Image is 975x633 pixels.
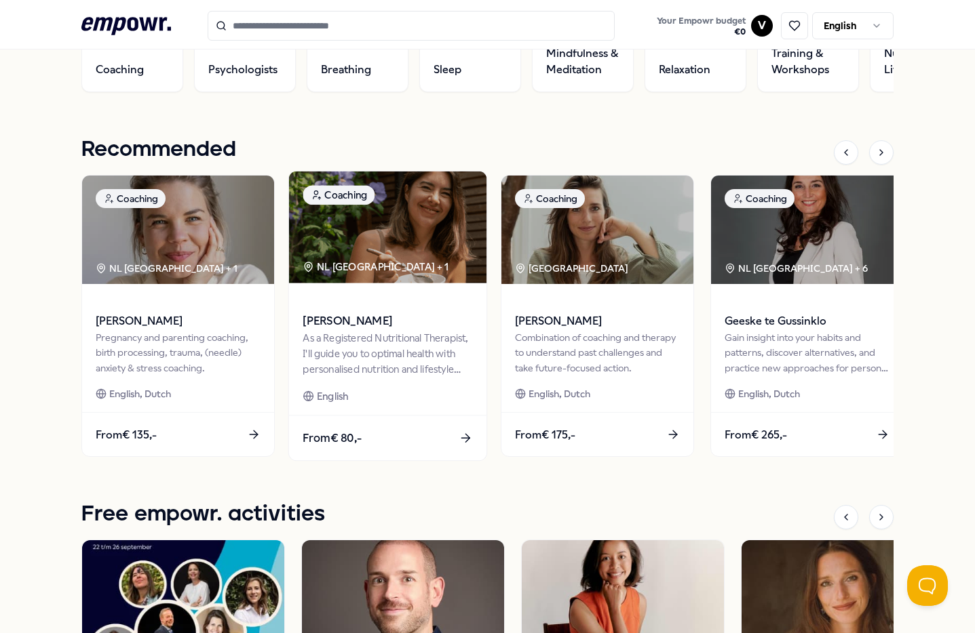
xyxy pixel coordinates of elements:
img: package image [82,176,274,284]
div: NL [GEOGRAPHIC_DATA] + 1 [96,261,237,276]
span: Nutrition & Lifestyle [884,45,957,78]
span: Relaxation [659,62,710,78]
span: From € 80,- [303,429,362,447]
button: Your Empowr budget€0 [654,13,748,40]
input: Search for products, categories or subcategories [208,11,615,41]
span: [PERSON_NAME] [303,312,472,330]
h1: Free empowr. activities [81,497,325,531]
button: V [751,15,773,37]
span: [PERSON_NAME] [515,312,680,330]
h1: Recommended [81,133,236,167]
img: package image [501,176,693,284]
div: NL [GEOGRAPHIC_DATA] + 6 [725,261,868,276]
div: Coaching [725,189,795,208]
div: Coaching [515,189,585,208]
span: Your Empowr budget [657,16,746,26]
div: [GEOGRAPHIC_DATA] [515,261,630,276]
div: As a Registered Nutritional Therapist, I'll guide you to optimal health with personalised nutriti... [303,330,472,377]
span: Sleep [434,62,461,78]
span: Breathing [321,62,371,78]
span: English, Dutch [738,386,800,401]
span: Training & Workshops [771,45,845,78]
iframe: Help Scout Beacon - Open [907,565,948,606]
div: Gain insight into your habits and patterns, discover alternatives, and practice new approaches fo... [725,330,890,375]
a: package imageCoachingNL [GEOGRAPHIC_DATA] + 1[PERSON_NAME]As a Registered Nutritional Therapist, ... [288,171,487,462]
img: package image [289,171,486,283]
span: Coaching [96,62,144,78]
span: Geeske te Gussinklo [725,312,890,330]
span: English [317,388,348,404]
div: Pregnancy and parenting coaching, birth processing, trauma, (needle) anxiety & stress coaching. [96,330,261,375]
span: From € 265,- [725,426,787,444]
div: NL [GEOGRAPHIC_DATA] + 1 [303,259,448,274]
span: English, Dutch [109,386,171,401]
span: [PERSON_NAME] [96,312,261,330]
a: Your Empowr budget€0 [651,12,751,40]
div: Coaching [96,189,166,208]
span: From € 175,- [515,426,575,444]
a: package imageCoachingNL [GEOGRAPHIC_DATA] + 1[PERSON_NAME]Pregnancy and parenting coaching, birth... [81,175,275,457]
img: package image [711,176,903,284]
div: Coaching [303,185,375,205]
div: Combination of coaching and therapy to understand past challenges and take future-focused action. [515,330,680,375]
span: Psychologists [208,62,278,78]
a: package imageCoachingNL [GEOGRAPHIC_DATA] + 6Geeske te GussinkloGain insight into your habits and... [710,175,904,457]
span: From € 135,- [96,426,157,444]
span: Mindfulness & Meditation [546,45,619,78]
span: € 0 [657,26,746,37]
a: package imageCoaching[GEOGRAPHIC_DATA] [PERSON_NAME]Combination of coaching and therapy to unders... [501,175,694,457]
span: English, Dutch [529,386,590,401]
